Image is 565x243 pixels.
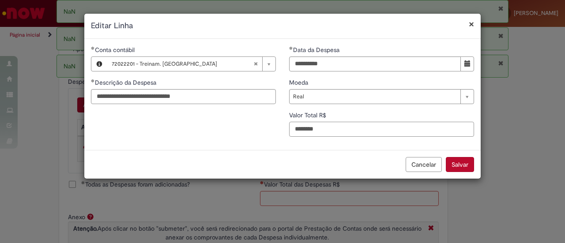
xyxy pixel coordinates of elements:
[91,89,276,104] input: Descrição da Despesa
[289,111,328,119] span: Valor Total R$
[289,46,293,50] span: Obrigatório Preenchido
[289,122,474,137] input: Valor Total R$
[289,56,461,71] input: Data da Despesa 01 October 2025 Wednesday
[91,57,107,71] button: Conta contábil, Visualizar este registro 72022201 - Treinam. Pessoal
[95,46,136,54] span: Conta contábil, 72022201 - Treinam. Pessoal
[293,90,456,104] span: Real
[91,20,474,32] h2: Editar Linha
[107,57,275,71] a: 72022201 - Treinam. [GEOGRAPHIC_DATA]Limpar campo Conta contábil
[446,157,474,172] button: Salvar
[91,79,95,82] span: Obrigatório Preenchido
[95,79,158,86] span: Descrição da Despesa
[289,79,310,86] span: Moeda
[406,157,442,172] button: Cancelar
[91,46,95,50] span: Obrigatório Preenchido
[112,57,253,71] span: 72022201 - Treinam. [GEOGRAPHIC_DATA]
[460,56,474,71] button: Mostrar calendário para Data da Despesa
[469,19,474,29] button: Fechar modal
[249,57,262,71] abbr: Limpar campo Conta contábil
[293,46,341,54] span: Data da Despesa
